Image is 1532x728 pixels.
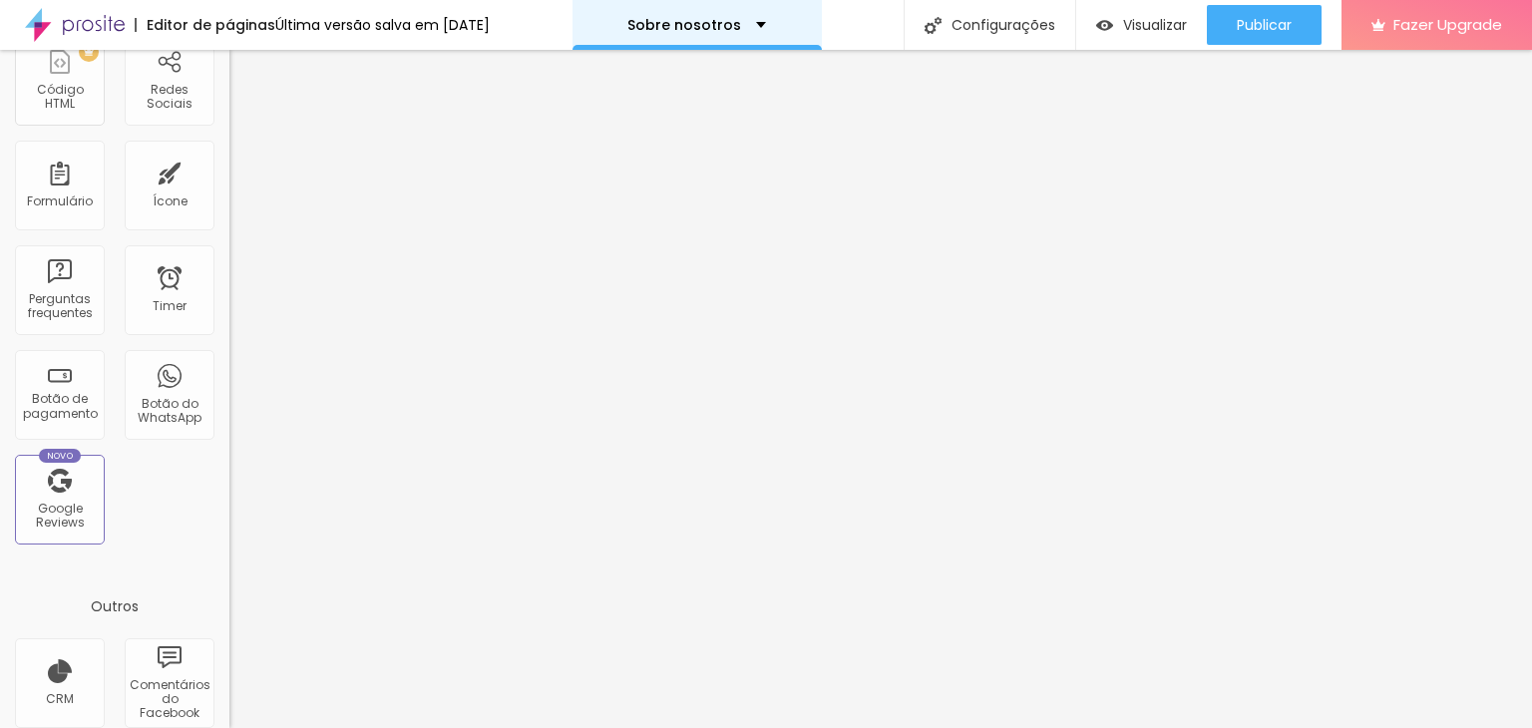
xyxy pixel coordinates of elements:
p: Sobre nosotros [627,18,741,32]
div: Google Reviews [20,502,99,531]
div: Botão de pagamento [20,392,99,421]
iframe: Editor [229,50,1532,728]
div: CRM [46,692,74,706]
button: Visualizar [1076,5,1207,45]
div: Formulário [27,194,93,208]
div: Botão do WhatsApp [130,397,208,426]
div: Timer [153,299,187,313]
div: Novo [39,449,82,463]
button: Publicar [1207,5,1322,45]
div: Redes Sociais [130,83,208,112]
div: Editor de páginas [135,18,275,32]
span: Publicar [1237,17,1292,33]
div: Ícone [153,194,188,208]
img: Icone [925,17,942,34]
div: Código HTML [20,83,99,112]
img: view-1.svg [1096,17,1113,34]
span: Fazer Upgrade [1393,16,1502,33]
div: Comentários do Facebook [130,678,208,721]
div: Última versão salva em [DATE] [275,18,490,32]
div: Perguntas frequentes [20,292,99,321]
span: Visualizar [1123,17,1187,33]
